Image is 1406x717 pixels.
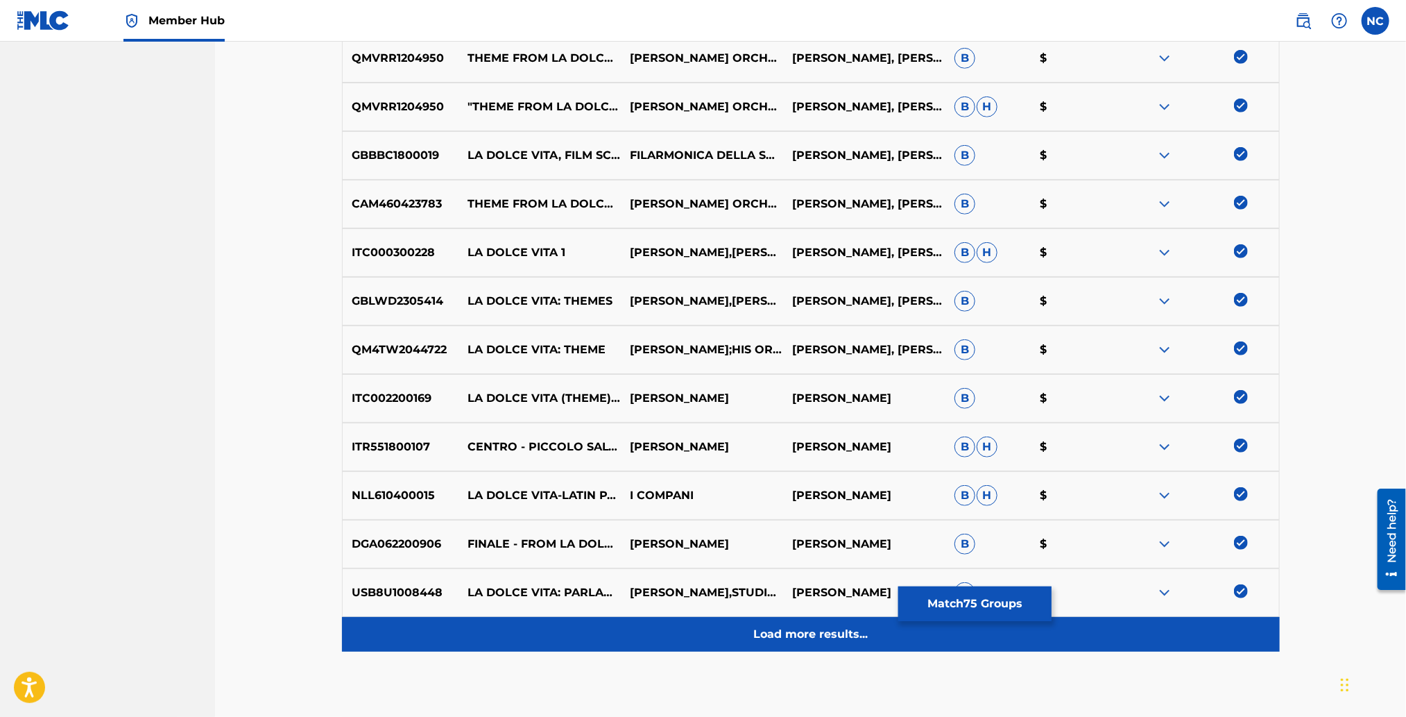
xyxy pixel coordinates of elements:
[783,196,945,212] p: [PERSON_NAME], [PERSON_NAME]
[1031,196,1117,212] p: $
[621,487,783,504] p: I COMPANI
[1234,293,1248,307] img: deselect
[783,50,945,67] p: [PERSON_NAME], [PERSON_NAME]
[1156,99,1173,115] img: expand
[783,584,945,601] p: [PERSON_NAME]
[1156,487,1173,504] img: expand
[783,147,945,164] p: [PERSON_NAME], [PERSON_NAME]
[1031,439,1117,455] p: $
[1156,536,1173,552] img: expand
[1295,12,1312,29] img: search
[1234,390,1248,404] img: deselect
[898,587,1052,621] button: Match75 Groups
[458,584,621,601] p: LA DOLCE VITA: PARLAMI DI ME
[458,196,621,212] p: THEME FROM LA DOLCE VITA (FROM "LA DOLCE VITA")
[954,437,975,457] span: B
[621,390,783,407] p: [PERSON_NAME]
[458,99,621,115] p: "THEME FROM LA DOLCE VITA (FROM ""LA DOLCE VITA"")"
[954,242,975,263] span: B
[1156,244,1173,261] img: expand
[954,194,975,214] span: B
[1156,341,1173,358] img: expand
[1234,341,1248,355] img: deselect
[1156,147,1173,164] img: expand
[1031,99,1117,115] p: $
[343,439,459,455] p: ITR551800107
[123,12,140,29] img: Top Rightsholder
[458,390,621,407] p: LA DOLCE VITA (THEME) / LA BELLA MELANCONICA (FROM "LA DOLCE VITA" / REMASTERED 2022)
[1234,196,1248,210] img: deselect
[1234,50,1248,64] img: deselect
[621,50,783,67] p: [PERSON_NAME] ORCHESTRA
[621,147,783,164] p: FILARMONICA DELLA SCALA,[PERSON_NAME]
[343,341,459,358] p: QM4TW2044722
[458,147,621,164] p: LA DOLCE VITA, FILM SCORE - [DOMAIN_NAME] DOLCE VITA
[343,99,459,115] p: QMVRR1204950
[1156,390,1173,407] img: expand
[621,584,783,601] p: [PERSON_NAME],STUDIO ORCHESTRA
[458,244,621,261] p: LA DOLCE VITA 1
[1031,487,1117,504] p: $
[977,96,997,117] span: H
[954,291,975,312] span: B
[621,196,783,212] p: [PERSON_NAME] ORCHESTRA
[343,487,459,504] p: NLL610400015
[783,341,945,358] p: [PERSON_NAME], [PERSON_NAME]
[1337,650,1406,717] div: Widget chat
[621,536,783,552] p: [PERSON_NAME]
[458,536,621,552] p: FINALE - FROM LA DOLCE VITA 1960
[458,50,621,67] p: THEME FROM LA DOLCE VITA - FROM "LA DOLCE VITA"
[458,487,621,504] p: LA DOLCE VITA-LATIN PARTY (LIVE)
[1362,7,1389,35] div: User Menu
[954,48,975,69] span: B
[1234,487,1248,501] img: deselect
[343,244,459,261] p: ITC000300228
[1031,50,1117,67] p: $
[1031,390,1117,407] p: $
[1331,12,1348,29] img: help
[458,293,621,310] p: LA DOLCE VITA: THEMES
[1156,196,1173,212] img: expand
[1031,293,1117,310] p: $
[621,293,783,310] p: [PERSON_NAME],[PERSON_NAME],ROMA SINFONIETTA,[PERSON_NAME]
[1341,664,1349,706] div: Trascina
[1234,147,1248,161] img: deselect
[1326,7,1353,35] div: Help
[1156,584,1173,601] img: expand
[458,341,621,358] p: LA DOLCE VITA: THEME
[783,487,945,504] p: [PERSON_NAME]
[1234,244,1248,258] img: deselect
[343,147,459,164] p: GBBBC1800019
[1367,484,1406,596] iframe: Resource Center
[1031,147,1117,164] p: $
[783,244,945,261] p: [PERSON_NAME], [PERSON_NAME]
[954,145,975,166] span: B
[1234,584,1248,598] img: deselect
[954,96,975,117] span: B
[17,10,70,31] img: MLC Logo
[1156,293,1173,310] img: expand
[1031,536,1117,552] p: $
[621,439,783,455] p: [PERSON_NAME]
[148,12,225,28] span: Member Hub
[977,485,997,506] span: H
[954,388,975,409] span: B
[954,534,975,555] span: B
[343,293,459,310] p: GBLWD2305414
[1156,50,1173,67] img: expand
[954,485,975,506] span: B
[783,390,945,407] p: [PERSON_NAME]
[954,582,975,603] span: B
[753,626,868,643] p: Load more results...
[977,242,997,263] span: H
[1337,650,1406,717] iframe: Chat Widget
[343,536,459,552] p: DGA062200906
[621,341,783,358] p: [PERSON_NAME];HIS ORCHESTRA
[343,50,459,67] p: QMVRR1204950
[1031,341,1117,358] p: $
[1234,536,1248,550] img: deselect
[1156,439,1173,455] img: expand
[783,293,945,310] p: [PERSON_NAME], [PERSON_NAME]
